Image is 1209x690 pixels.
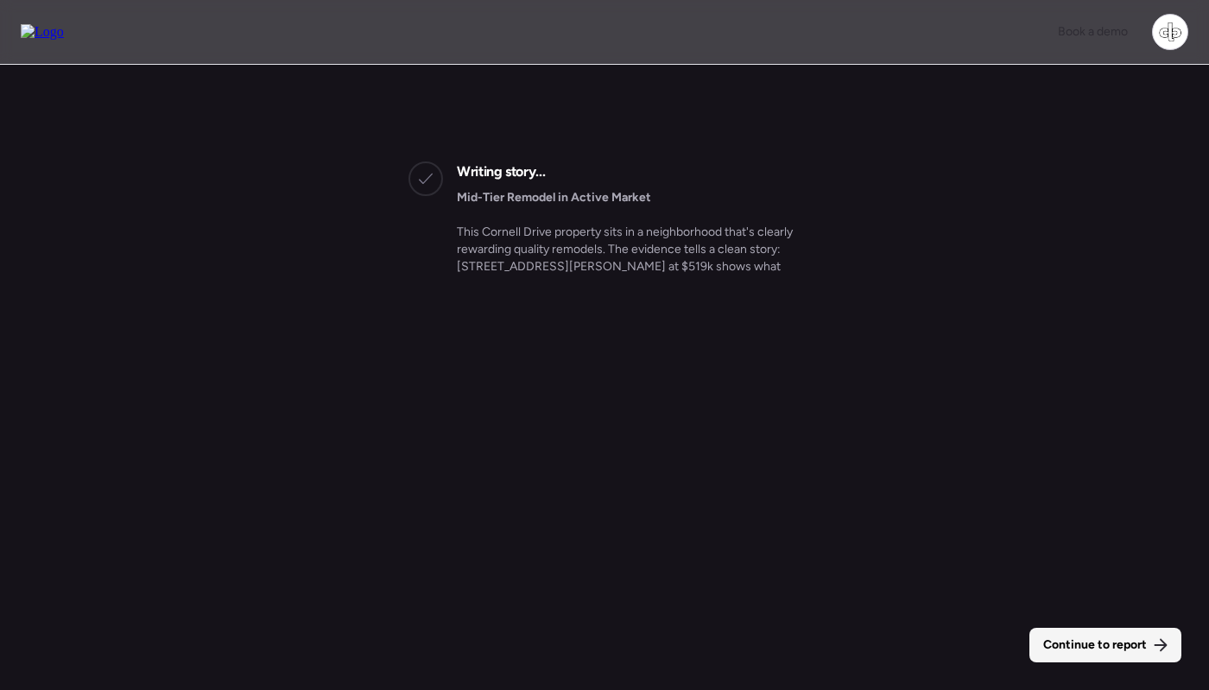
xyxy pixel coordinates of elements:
span: Book a demo [1058,24,1128,39]
h2: Writing story... [457,161,545,182]
strong: Mid-Tier Remodel in Active Market [457,190,651,205]
p: This Cornell Drive property sits in a neighborhood that's clearly rewarding quality remodels. The... [457,224,801,275]
span: Continue to report [1043,636,1147,654]
img: Logo [21,24,64,40]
